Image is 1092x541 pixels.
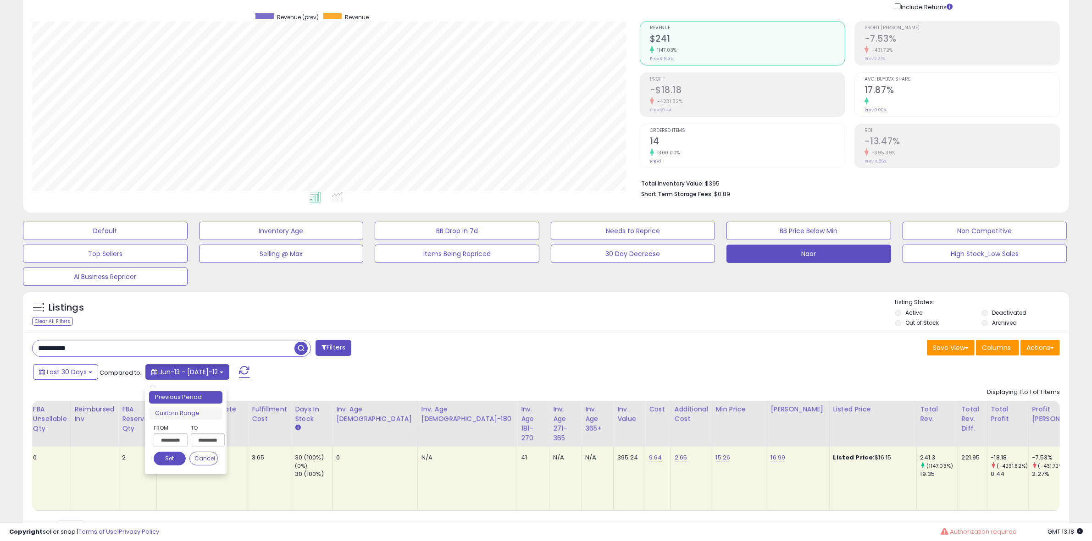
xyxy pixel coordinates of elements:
[375,245,539,263] button: Items Being Repriced
[295,424,300,432] small: Days In Stock.
[771,404,826,414] div: [PERSON_NAME]
[833,404,913,414] div: Listed Price
[345,13,369,21] span: Revenue
[585,404,610,433] div: Inv. Age 365+
[252,404,287,424] div: Fulfillment Cost
[895,298,1069,307] p: Listing States:
[159,367,218,377] span: Jun-13 - [DATE]-12
[649,404,667,414] div: Cost
[920,404,954,424] div: Total Rev.
[650,85,845,97] h2: -$18.18
[553,454,574,462] div: N/A
[649,453,662,462] a: 9.64
[865,77,1059,82] span: Avg. Buybox Share
[252,454,284,462] div: 3.65
[991,470,1028,478] div: 0.44
[336,404,414,424] div: Inv. Age [DEMOGRAPHIC_DATA]
[976,340,1019,355] button: Columns
[903,222,1067,240] button: Non Competitive
[23,268,188,286] button: AI Business Repricer
[199,222,364,240] button: Inventory Age
[122,404,153,433] div: FBA Reserved Qty
[617,454,638,462] div: 395.24
[865,26,1059,31] span: Profit [PERSON_NAME]
[654,149,680,156] small: 1300.00%
[927,340,975,355] button: Save View
[78,527,117,536] a: Terms of Use
[865,56,885,61] small: Prev: 2.27%
[295,462,308,470] small: (0%)
[654,98,683,105] small: -4231.82%
[833,454,909,462] div: $16.15
[726,245,891,263] button: Naor
[992,309,1026,317] label: Deactivated
[888,1,964,12] div: Include Returns
[154,452,186,465] button: Set
[23,245,188,263] button: Top Sellers
[865,85,1059,97] h2: 17.87%
[714,190,730,198] span: $0.89
[987,388,1060,397] div: Displaying 1 to 1 of 1 items
[1020,340,1060,355] button: Actions
[119,527,159,536] a: Privacy Policy
[75,404,115,424] div: Reimbursed Inv
[716,453,731,462] a: 15.26
[1038,462,1066,470] small: (-431.72%)
[865,128,1059,133] span: ROI
[295,454,332,462] div: 30 (100%)
[375,222,539,240] button: BB Drop in 7d
[991,404,1025,424] div: Total Profit
[33,404,67,433] div: FBA Unsellable Qty
[199,245,364,263] button: Selling @ Max
[869,149,896,156] small: -395.39%
[277,13,319,21] span: Revenue (prev)
[521,454,542,462] div: 41
[1032,404,1087,424] div: Profit [PERSON_NAME]
[716,404,763,414] div: Min Price
[641,177,1053,188] li: $395
[650,77,845,82] span: Profit
[189,452,218,465] button: Cancel
[920,454,958,462] div: 241.3
[962,404,983,433] div: Total Rev. Diff.
[992,319,1017,327] label: Archived
[585,454,606,462] div: N/A
[926,462,953,470] small: (1147.03%)
[32,317,73,326] div: Clear All Filters
[191,423,218,432] label: To
[71,401,118,447] th: Total inventory reimbursement - number of items added back to fulfillable inventory
[122,454,150,462] div: 2
[833,453,875,462] b: Listed Price:
[33,364,98,380] button: Last 30 Days
[161,404,244,414] div: Est. Out Of Stock Date
[47,367,87,377] span: Last 30 Days
[771,453,786,462] a: 16.99
[33,454,64,462] div: 0
[650,56,673,61] small: Prev: $19.35
[991,454,1028,462] div: -18.18
[650,136,845,148] h2: 14
[654,47,677,54] small: 1147.03%
[650,158,661,164] small: Prev: 1
[675,453,687,462] a: 2.65
[9,527,43,536] strong: Copyright
[982,343,1011,352] span: Columns
[920,470,958,478] div: 19.35
[154,423,186,432] label: From
[905,319,939,327] label: Out of Stock
[145,364,229,380] button: Jun-13 - [DATE]-12
[997,462,1028,470] small: (-4231.82%)
[23,222,188,240] button: Default
[9,528,159,536] div: seller snap | |
[617,404,641,424] div: Inv. value
[553,404,577,443] div: Inv. Age 271-365
[641,190,713,198] b: Short Term Storage Fees:
[641,180,704,187] b: Total Inventory Value:
[295,404,328,424] div: Days In Stock
[962,454,980,462] div: 221.95
[295,470,332,478] div: 30 (100%)
[551,245,715,263] button: 30 Day Decrease
[650,107,671,113] small: Prev: $0.44
[905,309,922,317] label: Active
[865,136,1059,148] h2: -13.47%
